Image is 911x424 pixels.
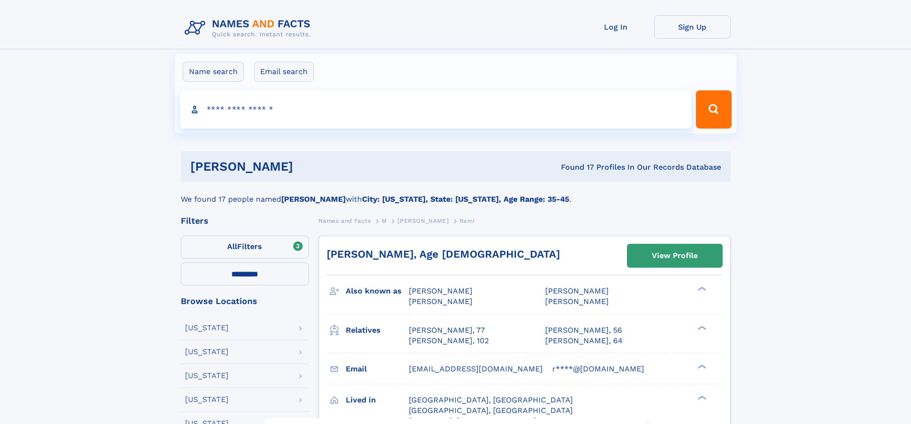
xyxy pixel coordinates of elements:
[409,325,485,336] a: [PERSON_NAME], 77
[409,406,573,415] span: [GEOGRAPHIC_DATA], [GEOGRAPHIC_DATA]
[696,90,731,129] button: Search Button
[227,242,237,251] span: All
[409,395,573,404] span: [GEOGRAPHIC_DATA], [GEOGRAPHIC_DATA]
[183,62,244,82] label: Name search
[346,322,409,338] h3: Relatives
[181,217,309,225] div: Filters
[190,161,427,173] h1: [PERSON_NAME]
[409,286,472,295] span: [PERSON_NAME]
[460,217,474,224] span: Rami
[254,62,314,82] label: Email search
[545,336,623,346] a: [PERSON_NAME], 64
[185,372,229,380] div: [US_STATE]
[181,182,731,205] div: We found 17 people named with .
[180,90,692,129] input: search input
[695,325,707,331] div: ❯
[545,325,622,336] a: [PERSON_NAME], 56
[181,15,318,41] img: Logo Names and Facts
[397,217,449,224] span: [PERSON_NAME]
[545,286,609,295] span: [PERSON_NAME]
[695,363,707,370] div: ❯
[318,215,371,227] a: Names and Facts
[545,297,609,306] span: [PERSON_NAME]
[382,215,387,227] a: M
[346,392,409,408] h3: Lived in
[654,15,731,39] a: Sign Up
[695,394,707,401] div: ❯
[327,248,560,260] a: [PERSON_NAME], Age [DEMOGRAPHIC_DATA]
[652,245,698,267] div: View Profile
[185,396,229,403] div: [US_STATE]
[409,297,472,306] span: [PERSON_NAME]
[346,361,409,377] h3: Email
[427,162,721,173] div: Found 17 Profiles In Our Records Database
[397,215,449,227] a: [PERSON_NAME]
[382,217,387,224] span: M
[409,364,543,373] span: [EMAIL_ADDRESS][DOMAIN_NAME]
[578,15,654,39] a: Log In
[181,297,309,305] div: Browse Locations
[185,348,229,356] div: [US_STATE]
[409,336,489,346] a: [PERSON_NAME], 102
[185,324,229,332] div: [US_STATE]
[627,244,722,267] a: View Profile
[346,283,409,299] h3: Also known as
[281,195,346,204] b: [PERSON_NAME]
[362,195,569,204] b: City: [US_STATE], State: [US_STATE], Age Range: 35-45
[695,286,707,292] div: ❯
[181,236,309,259] label: Filters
